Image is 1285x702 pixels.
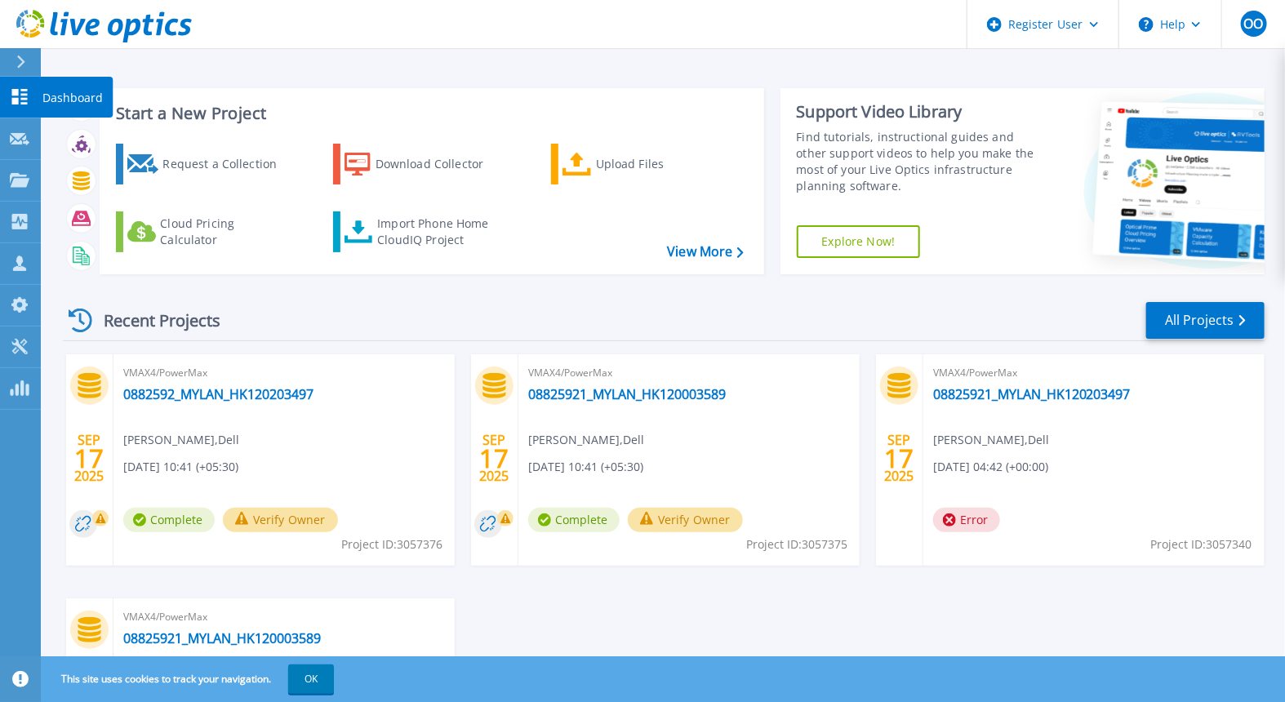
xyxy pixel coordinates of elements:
div: Import Phone Home CloudIQ Project [377,215,505,248]
p: Dashboard [42,77,103,119]
a: Request a Collection [116,144,298,184]
span: 17 [74,451,104,465]
span: [DATE] 10:41 (+05:30) [528,458,643,476]
div: Support Video Library [797,101,1041,122]
span: 17 [884,451,914,465]
span: 17 [479,451,509,465]
a: All Projects [1146,302,1265,339]
a: 08825921_MYLAN_HK120203497 [933,386,1131,402]
div: Upload Files [596,148,727,180]
span: Error [933,508,1000,532]
span: [PERSON_NAME] , Dell [528,431,644,449]
span: Complete [123,508,215,532]
a: 0882592_MYLAN_HK120203497 [123,386,313,402]
span: [PERSON_NAME] , Dell [123,431,239,449]
span: VMAX4/PowerMax [123,608,445,626]
div: SEP 2025 [478,429,509,488]
span: This site uses cookies to track your navigation. [45,664,334,694]
span: VMAX4/PowerMax [528,364,850,382]
div: SEP 2025 [73,429,104,488]
button: Verify Owner [223,508,338,532]
a: View More [667,244,743,260]
a: Upload Files [551,144,733,184]
div: Recent Projects [63,300,242,340]
span: Project ID: 3057375 [746,535,847,553]
div: SEP 2025 [883,429,914,488]
span: [DATE] 04:42 (+00:00) [933,458,1048,476]
span: [DATE] 10:41 (+05:30) [123,458,238,476]
a: Cloud Pricing Calculator [116,211,298,252]
h3: Start a New Project [116,104,743,122]
a: Explore Now! [797,225,921,258]
button: OK [288,664,334,694]
a: 08825921_MYLAN_HK120003589 [528,386,726,402]
div: Request a Collection [162,148,293,180]
span: VMAX4/PowerMax [123,364,445,382]
button: Verify Owner [628,508,743,532]
span: [PERSON_NAME] , Dell [933,431,1049,449]
span: Complete [528,508,620,532]
span: Project ID: 3057376 [341,535,442,553]
a: 08825921_MYLAN_HK120003589 [123,630,321,646]
div: Download Collector [376,148,506,180]
div: Cloud Pricing Calculator [160,215,291,248]
a: Download Collector [333,144,515,184]
span: Project ID: 3057340 [1151,535,1252,553]
span: VMAX4/PowerMax [933,364,1255,382]
div: Find tutorials, instructional guides and other support videos to help you make the most of your L... [797,129,1041,194]
span: OO [1243,17,1263,30]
